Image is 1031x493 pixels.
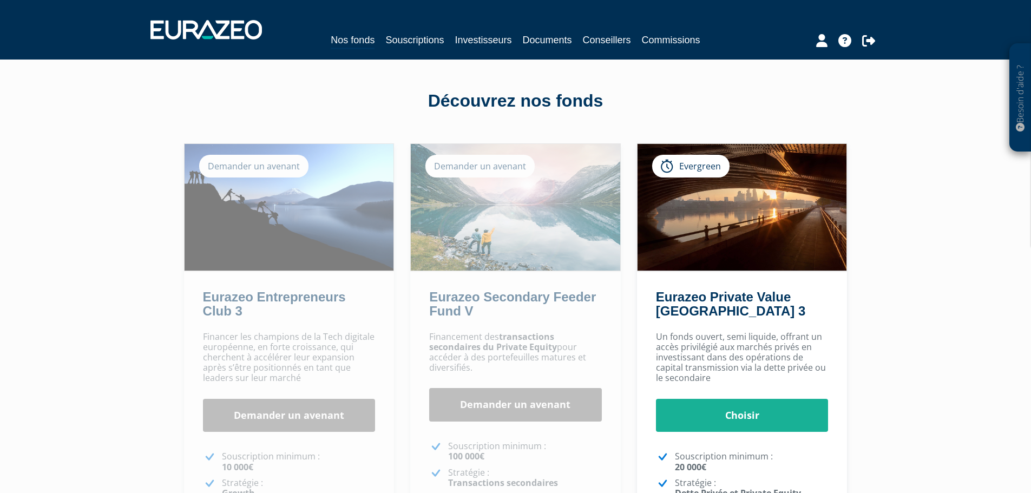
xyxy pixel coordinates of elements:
p: Besoin d'aide ? [1014,49,1027,147]
img: Eurazeo Entrepreneurs Club 3 [185,144,394,271]
a: Souscriptions [385,32,444,48]
div: Découvrez nos fonds [207,89,824,114]
a: Eurazeo Entrepreneurs Club 3 [203,290,346,318]
strong: 10 000€ [222,461,253,473]
p: Souscription minimum : [222,451,376,472]
p: Stratégie : [448,468,602,488]
div: Demander un avenant [199,155,308,178]
strong: 100 000€ [448,450,484,462]
div: Demander un avenant [425,155,535,178]
a: Choisir [656,399,829,432]
a: Investisseurs [455,32,511,48]
p: Souscription minimum : [675,451,829,472]
a: Commissions [642,32,700,48]
a: Eurazeo Private Value [GEOGRAPHIC_DATA] 3 [656,290,805,318]
strong: Transactions secondaires [448,477,558,489]
strong: transactions secondaires du Private Equity [429,331,557,353]
a: Nos fonds [331,32,375,49]
div: Evergreen [652,155,730,178]
p: Financement des pour accéder à des portefeuilles matures et diversifiés. [429,332,602,373]
strong: 20 000€ [675,461,706,473]
a: Demander un avenant [203,399,376,432]
a: Demander un avenant [429,388,602,422]
p: Un fonds ouvert, semi liquide, offrant un accès privilégié aux marchés privés en investissant dan... [656,332,829,384]
p: Financer les champions de la Tech digitale européenne, en forte croissance, qui cherchent à accél... [203,332,376,384]
p: Souscription minimum : [448,441,602,462]
img: Eurazeo Private Value Europe 3 [638,144,847,271]
a: Conseillers [583,32,631,48]
img: Eurazeo Secondary Feeder Fund V [411,144,620,271]
a: Eurazeo Secondary Feeder Fund V [429,290,596,318]
img: 1732889491-logotype_eurazeo_blanc_rvb.png [150,20,262,40]
a: Documents [523,32,572,48]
